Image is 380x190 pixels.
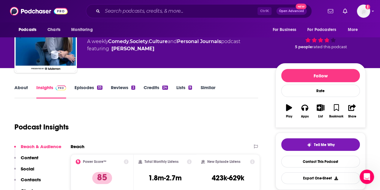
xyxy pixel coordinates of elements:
[144,85,168,98] a: Credits24
[177,39,221,44] a: Personal Journals
[56,86,66,90] img: Podchaser Pro
[307,26,336,34] span: For Podcasters
[102,6,257,16] input: Search podcasts, credits, & more...
[329,115,343,118] div: Bookmark
[344,100,360,122] button: Share
[108,39,129,44] a: Comedy
[281,100,297,122] button: Play
[130,39,148,44] a: Society
[281,69,360,82] button: Follow
[328,100,344,122] button: Bookmark
[279,10,304,13] span: Open Advanced
[344,24,366,36] button: open menu
[16,11,76,72] img: Not Gonna Lie with Kylie Kelce
[365,5,370,9] svg: Add a profile image
[83,160,106,164] h2: Power Score™
[357,5,370,18] span: Logged in as jartea
[14,177,41,188] button: Contacts
[212,173,244,182] h3: 423k-629k
[162,86,168,90] div: 24
[360,170,374,184] iframe: Intercom live chat
[357,5,370,18] button: Show profile menu
[297,100,312,122] button: Apps
[131,86,135,90] div: 2
[207,160,240,164] h2: New Episode Listens
[21,155,38,160] p: Content
[314,142,335,147] span: Tell Me Why
[148,173,182,182] h3: 1.8m-2.7m
[21,177,41,182] p: Contacts
[301,115,309,118] div: Apps
[71,26,93,34] span: Monitoring
[47,26,60,34] span: Charts
[14,123,69,132] h1: Podcast Insights
[281,85,360,97] div: Rate
[176,85,192,98] a: Lists9
[36,85,66,98] a: InsightsPodchaser Pro
[14,155,38,166] button: Content
[14,85,28,98] a: About
[325,6,336,16] a: Show notifications dropdown
[296,4,306,9] span: New
[200,85,215,98] a: Similar
[357,5,370,18] img: User Profile
[281,156,360,167] a: Contact This Podcast
[281,172,360,184] button: Export One-Sheet
[318,115,323,118] div: List
[257,7,272,15] span: Ctrl K
[111,45,154,52] a: Kylie Kelce
[312,45,347,49] span: rated this podcast
[14,166,34,177] button: Social
[19,26,36,34] span: Podcasts
[14,144,61,155] button: Reach & Audience
[281,138,360,151] button: tell me why sparkleTell Me Why
[129,39,130,44] span: ,
[268,24,304,36] button: open menu
[188,86,192,90] div: 9
[149,39,168,44] a: Culture
[286,115,292,118] div: Play
[276,8,307,15] button: Open AdvancedNew
[21,166,34,172] p: Social
[348,26,358,34] span: More
[340,6,350,16] a: Show notifications dropdown
[14,24,44,36] button: open menu
[295,45,312,49] span: 5 people
[92,172,112,184] p: 85
[272,26,296,34] span: For Business
[168,39,177,44] span: and
[71,144,84,149] h2: Reach
[348,115,356,118] div: Share
[148,39,149,44] span: ,
[307,142,312,147] img: tell me why sparkle
[97,86,102,90] div: 33
[313,100,328,122] button: List
[87,38,240,52] div: A weekly podcast
[111,85,135,98] a: Reviews2
[74,85,102,98] a: Episodes33
[87,45,240,52] span: featuring
[144,160,178,164] h2: Total Monthly Listens
[10,5,68,17] img: Podchaser - Follow, Share and Rate Podcasts
[86,4,312,18] div: Search podcasts, credits, & more...
[303,24,345,36] button: open menu
[67,24,100,36] button: open menu
[44,24,64,36] a: Charts
[21,144,61,149] p: Reach & Audience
